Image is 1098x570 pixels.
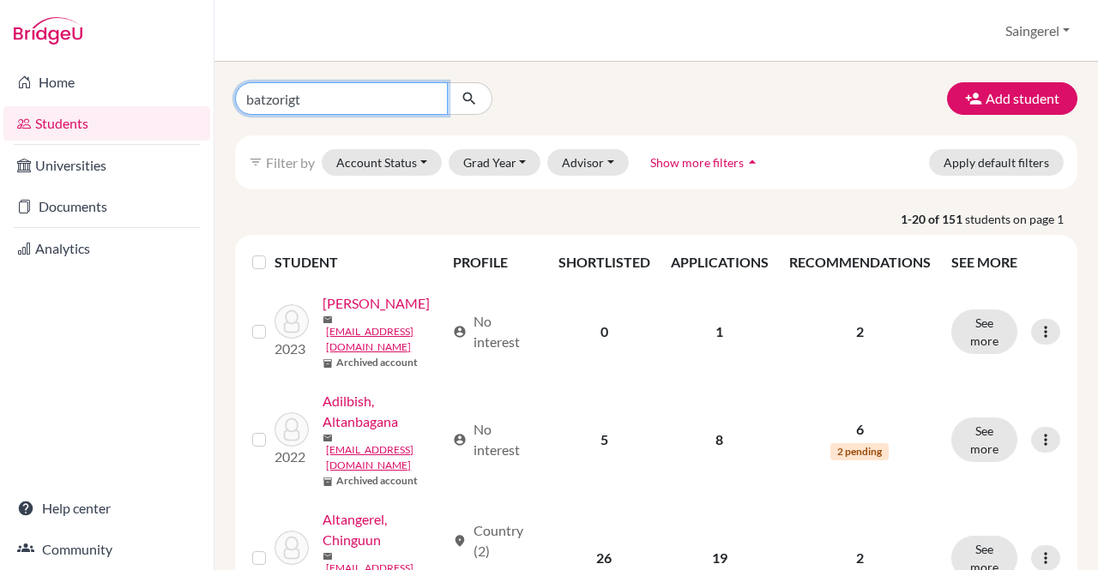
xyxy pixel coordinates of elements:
[449,149,541,176] button: Grad Year
[323,358,333,369] span: inventory_2
[779,242,941,283] th: RECOMMENDATIONS
[453,311,538,352] div: No interest
[274,339,309,359] p: 2023
[336,355,418,370] b: Archived account
[266,154,315,171] span: Filter by
[323,551,333,561] span: mail
[3,148,210,183] a: Universities
[323,315,333,325] span: mail
[453,534,467,548] span: location_on
[3,106,210,141] a: Students
[274,447,309,467] p: 2022
[3,231,210,266] a: Analytics
[789,419,931,440] p: 6
[3,491,210,525] a: Help center
[998,15,1077,47] button: Saingerel
[789,548,931,568] p: 2
[548,242,661,283] th: SHORTLISTED
[830,443,889,460] span: 2 pending
[274,531,309,565] img: Altangerel, Chinguun
[789,321,931,342] p: 2
[3,532,210,567] a: Community
[3,189,210,224] a: Documents
[3,65,210,99] a: Home
[443,242,548,283] th: PROFILE
[951,309,1017,354] button: See more
[661,242,779,283] th: APPLICATIONS
[326,442,444,473] a: [EMAIL_ADDRESS][DOMAIN_NAME]
[636,149,775,176] button: Show more filtersarrow_drop_up
[14,17,82,45] img: Bridge-U
[249,155,262,169] i: filter_list
[323,293,430,314] a: [PERSON_NAME]
[547,149,629,176] button: Advisor
[947,82,1077,115] button: Add student
[744,153,761,171] i: arrow_drop_up
[323,433,333,443] span: mail
[965,210,1077,228] span: students on page 1
[323,391,444,432] a: Adilbish, Altanbagana
[661,381,779,499] td: 8
[322,149,442,176] button: Account Status
[453,433,467,447] span: account_circle
[548,283,661,381] td: 0
[661,283,779,381] td: 1
[274,242,442,283] th: STUDENT
[453,325,467,339] span: account_circle
[453,419,538,460] div: No interest
[951,417,1017,462] button: See more
[274,304,309,339] img: Abdullakh, Mustafa Ali
[323,509,444,550] a: Altangerel, Chinguun
[336,473,418,489] b: Archived account
[901,210,965,228] strong: 1-20 of 151
[326,324,444,355] a: [EMAIL_ADDRESS][DOMAIN_NAME]
[650,155,744,170] span: Show more filters
[453,520,538,561] div: Country (2)
[323,477,333,487] span: inventory_2
[274,412,309,447] img: Adilbish, Altanbagana
[941,242,1071,283] th: SEE MORE
[235,82,448,115] input: Find student by name...
[929,149,1064,176] button: Apply default filters
[548,381,661,499] td: 5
